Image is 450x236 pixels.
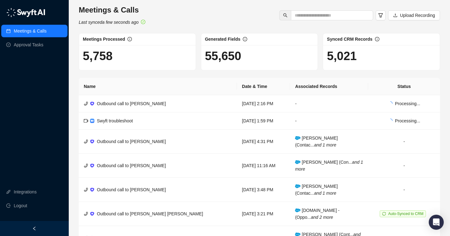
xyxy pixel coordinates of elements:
[290,95,368,112] td: -
[83,49,192,63] h1: 5,758
[368,178,440,202] td: -
[127,37,132,41] span: info-circle
[97,139,166,144] span: Outbound call to [PERSON_NAME]
[327,37,372,42] span: Synced CRM Records
[84,119,88,123] span: video-camera
[97,187,166,192] span: Outbound call to [PERSON_NAME]
[290,112,368,130] td: -
[295,184,338,196] span: [PERSON_NAME] (Contac...
[375,37,379,41] span: info-circle
[32,226,37,231] span: left
[84,139,88,144] span: phone
[327,49,436,63] h1: 5,021
[14,25,47,37] a: Meetings & Calls
[237,178,290,202] td: [DATE] 3:48 PM
[84,187,88,192] span: phone
[290,78,368,95] th: Associated Records
[205,37,241,42] span: Generated Fields
[141,20,145,24] span: check-circle
[387,118,393,123] span: loading
[237,78,290,95] th: Date & Time
[395,101,420,106] span: Processing...
[388,212,423,216] span: Auto-Synced to CRM
[84,163,88,168] span: phone
[90,163,94,168] img: ix+ea6nV3o2uKgAAAABJRU5ErkJggg==
[97,211,203,216] span: Outbound call to [PERSON_NAME] [PERSON_NAME]
[314,191,336,196] i: and 1 more
[84,101,88,106] span: phone
[79,5,145,15] h3: Meetings & Calls
[237,112,290,130] td: [DATE] 1:59 PM
[368,78,440,95] th: Status
[6,203,11,208] span: logout
[14,38,43,51] a: Approval Tasks
[90,119,94,123] img: zoom-DkfWWZB2.png
[79,78,237,95] th: Name
[90,212,94,216] img: ix+ea6nV3o2uKgAAAABJRU5ErkJggg==
[295,160,363,172] i: and 1 more
[237,130,290,154] td: [DATE] 4:31 PM
[395,118,420,123] span: Processing...
[237,154,290,178] td: [DATE] 11:16 AM
[387,101,393,106] span: loading
[97,118,133,123] span: Swyft troubleshoot
[84,212,88,216] span: phone
[368,154,440,178] td: -
[378,13,383,18] span: filter
[90,187,94,192] img: ix+ea6nV3o2uKgAAAABJRU5ErkJggg==
[83,37,125,42] span: Meetings Processed
[311,215,333,220] i: and 2 more
[237,95,290,112] td: [DATE] 2:16 PM
[295,136,338,147] span: [PERSON_NAME] (Contac...
[14,186,37,198] a: Integrations
[243,37,247,41] span: info-circle
[79,20,138,25] i: Last synced a few seconds ago
[97,163,166,168] span: Outbound call to [PERSON_NAME]
[314,142,336,147] i: and 1 more
[90,101,94,106] img: ix+ea6nV3o2uKgAAAABJRU5ErkJggg==
[388,10,440,20] button: Upload Recording
[368,130,440,154] td: -
[295,208,339,220] span: [DOMAIN_NAME] - (Oppo...
[393,13,397,18] span: upload
[295,160,363,172] span: [PERSON_NAME] (Con...
[14,199,27,212] span: Logout
[205,49,314,63] h1: 55,650
[97,101,166,106] span: Outbound call to [PERSON_NAME]
[6,8,45,17] img: logo-05li4sbe.png
[382,212,386,216] span: sync
[237,202,290,226] td: [DATE] 3:21 PM
[283,13,287,18] span: search
[400,12,435,19] span: Upload Recording
[429,215,444,230] div: Open Intercom Messenger
[90,139,94,144] img: ix+ea6nV3o2uKgAAAABJRU5ErkJggg==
